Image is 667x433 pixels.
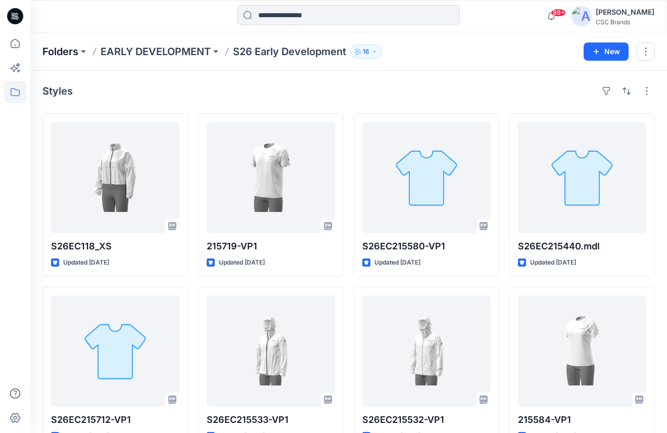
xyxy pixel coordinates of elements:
[63,257,109,268] p: Updated [DATE]
[51,413,179,427] p: S26EC215712-VP1
[207,295,335,407] a: S26EC215533-VP1
[530,257,576,268] p: Updated [DATE]
[518,122,646,233] a: S26EC215440.mdl
[518,239,646,253] p: S26EC215440.mdl
[51,122,179,233] a: S26EC118_XS
[101,45,211,59] a: EARLY DEVELOPMENT
[362,413,491,427] p: S26EC215532-VP1
[596,6,654,18] div: [PERSON_NAME]
[362,122,491,233] a: S26EC215580-VP1
[350,45,382,59] button: 16
[362,239,491,253] p: S26EC215580-VP1
[362,295,491,407] a: S26EC215532-VP1
[571,6,592,26] img: avatar
[42,45,78,59] a: Folders
[42,85,73,97] h4: Styles
[51,295,179,407] a: S26EC215712-VP1
[207,413,335,427] p: S26EC215533-VP1
[219,257,265,268] p: Updated [DATE]
[51,239,179,253] p: S26EC118_XS
[374,257,420,268] p: Updated [DATE]
[207,122,335,233] a: 215719-VP1
[596,18,654,26] div: CSC Brands
[584,42,629,61] button: New
[518,295,646,407] a: 215584-VP1
[207,239,335,253] p: 215719-VP1
[233,45,346,59] p: S26 Early Development
[551,9,566,17] span: 99+
[363,46,369,57] p: 16
[518,413,646,427] p: 215584-VP1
